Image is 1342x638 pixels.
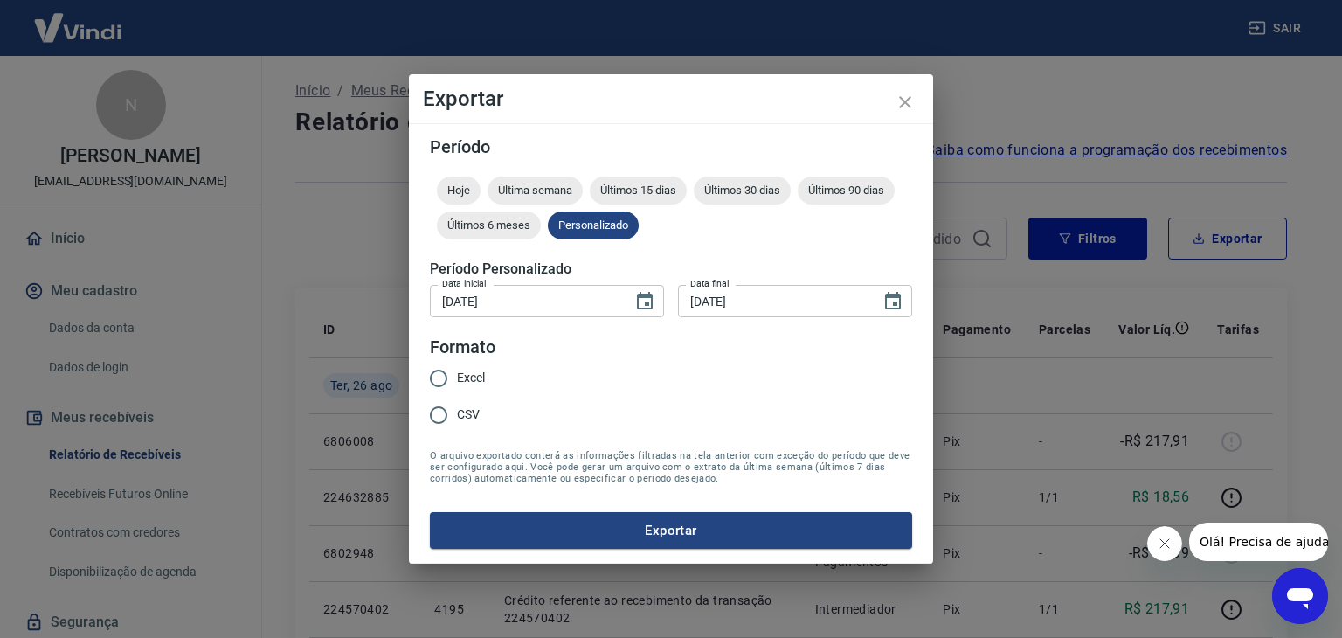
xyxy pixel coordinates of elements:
span: Última semana [488,184,583,197]
div: Personalizado [548,212,639,239]
iframe: Fechar mensagem [1147,526,1182,561]
span: Últimos 6 meses [437,218,541,232]
legend: Formato [430,335,495,360]
div: Últimos 15 dias [590,177,687,205]
button: Choose date, selected date is 26 de ago de 2025 [875,284,910,319]
div: Últimos 30 dias [694,177,791,205]
button: close [884,81,926,123]
button: Choose date, selected date is 15 de ago de 2025 [627,284,662,319]
span: Últimos 30 dias [694,184,791,197]
label: Data final [690,277,730,290]
button: Exportar [430,512,912,549]
span: Excel [457,369,485,387]
input: DD/MM/YYYY [678,285,868,317]
div: Últimos 90 dias [798,177,895,205]
span: Personalizado [548,218,639,232]
span: Olá! Precisa de ajuda? [10,12,147,26]
span: CSV [457,406,480,424]
span: Últimos 15 dias [590,184,687,197]
label: Data inicial [442,277,487,290]
div: Últimos 6 meses [437,212,541,239]
h4: Exportar [423,88,919,109]
iframe: Mensagem da empresa [1189,523,1328,561]
div: Última semana [488,177,583,205]
h5: Período [430,138,912,156]
span: O arquivo exportado conterá as informações filtradas na tela anterior com exceção do período que ... [430,450,912,484]
span: Hoje [437,184,481,197]
h5: Período Personalizado [430,260,912,278]
input: DD/MM/YYYY [430,285,620,317]
div: Hoje [437,177,481,205]
span: Últimos 90 dias [798,184,895,197]
iframe: Botão para abrir a janela de mensagens [1272,568,1328,624]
